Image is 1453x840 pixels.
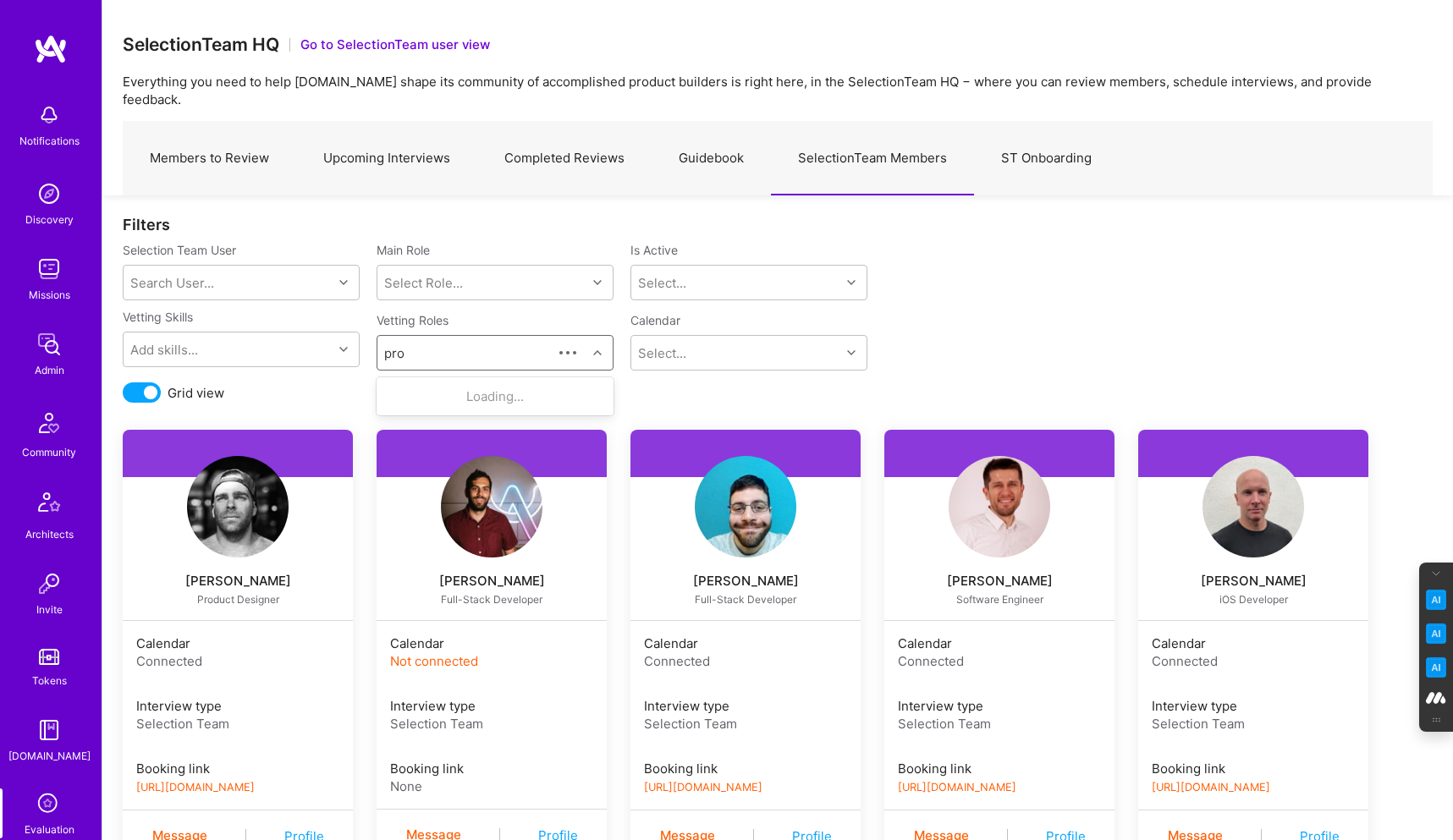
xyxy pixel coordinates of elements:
div: Connected [136,652,339,670]
div: Calendar [898,634,1101,652]
div: Invite [36,601,63,618]
div: Calendar [390,634,593,652]
i: icon Chevron [339,345,348,354]
i: icon SelectionTeam [33,788,65,821]
div: Booking link [1152,760,1355,777]
img: tokens [39,649,59,665]
div: Select Role... [384,274,463,292]
a: [URL][DOMAIN_NAME] [136,781,255,793]
div: Tokens [32,672,67,689]
a: [PERSON_NAME] [630,571,861,591]
h3: SelectionTeam HQ [123,34,279,55]
div: Add skills... [130,341,198,359]
img: guide book [32,713,66,747]
img: Community [29,403,69,443]
img: Architects [29,485,69,525]
div: Selection Team [898,715,1101,733]
div: Interview type [898,697,1101,715]
a: SelectionTeam Members [771,122,974,195]
div: Discovery [25,211,74,228]
div: Selection Team [136,715,339,733]
img: Key Point Extractor icon [1426,590,1446,610]
div: Booking link [644,760,847,777]
div: Connected [1152,652,1355,670]
i: icon Chevron [593,349,602,357]
img: User Avatar [695,456,796,557]
img: logo [34,34,68,64]
a: [URL][DOMAIN_NAME] [898,781,1016,793]
label: Selection Team User [123,242,360,258]
div: Filters [123,216,1433,233]
div: Search User... [130,274,214,292]
div: Select... [638,344,686,362]
span: Not connected [390,653,478,669]
img: User Avatar [1203,456,1304,557]
img: Jargon Buster icon [1426,657,1446,678]
div: Software Engineer [905,593,1094,607]
a: [URL][DOMAIN_NAME] [644,781,762,793]
div: Evaluation [25,821,74,838]
div: Full-Stack Developer [651,593,840,607]
label: Calendar [630,312,680,328]
p: Everything you need to help [DOMAIN_NAME] shape its community of accomplished product builders is... [123,73,1433,108]
img: User Avatar [441,456,542,557]
div: Full-Stack Developer [397,593,586,607]
div: Selection Team [644,715,847,733]
i: icon Chevron [593,278,602,287]
i: icon Chevron [847,278,856,287]
label: Is Active [630,242,678,258]
div: Product Designer [143,593,333,607]
div: Notifications [19,132,80,150]
a: Members to Review [123,122,296,195]
a: [URL][DOMAIN_NAME] [1152,781,1270,793]
a: User Avatar [123,456,353,557]
div: Interview type [1152,697,1355,715]
div: Calendar [136,634,339,652]
img: User Avatar [187,456,289,557]
label: Vetting Roles [377,312,614,328]
div: Interview type [136,697,339,715]
div: Missions [29,286,70,304]
a: User Avatar [377,456,607,557]
div: Booking link [390,760,593,777]
div: Calendar [644,634,847,652]
button: Go to SelectionTeam user view [300,36,490,53]
div: Booking link [898,760,1101,777]
div: Select... [638,274,686,292]
i: icon Chevron [339,278,348,287]
a: User Avatar [884,456,1115,557]
a: [PERSON_NAME] [123,571,353,591]
a: [PERSON_NAME] [884,571,1115,591]
a: Upcoming Interviews [296,122,477,195]
div: iOS Developer [1159,593,1348,607]
label: Vetting Skills [123,309,193,325]
span: Grid view [168,384,224,402]
a: User Avatar [1138,456,1368,557]
img: bell [32,98,66,132]
img: discovery [32,177,66,211]
div: Calendar [1152,634,1355,652]
i: icon Chevron [847,349,856,357]
div: Architects [25,525,74,543]
div: [DOMAIN_NAME] [8,747,91,765]
img: teamwork [32,252,66,286]
a: ST Onboarding [974,122,1119,195]
img: User Avatar [949,456,1050,557]
div: Booking link [136,760,339,777]
div: Community [22,443,76,461]
div: Selection Team [390,715,593,733]
div: None [390,777,593,795]
a: [PERSON_NAME] [1138,571,1368,591]
div: Selection Team [1152,715,1355,733]
div: Connected [644,652,847,670]
img: Email Tone Analyzer icon [1426,623,1446,644]
a: [PERSON_NAME] [377,571,607,591]
div: Loading... [377,381,614,412]
label: Main Role [377,242,614,258]
img: Invite [32,567,66,601]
